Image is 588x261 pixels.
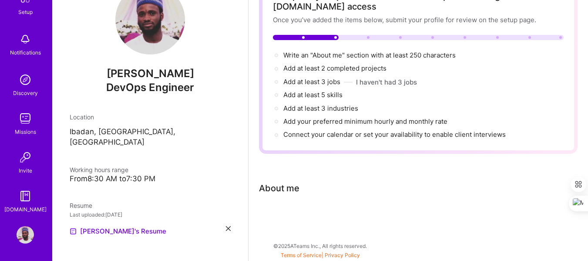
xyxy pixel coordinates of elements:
span: Add at least 2 completed projects [283,64,386,72]
div: About me [259,182,299,195]
div: Notifications [10,48,41,57]
div: [DOMAIN_NAME] [4,205,47,214]
div: Last uploaded: [DATE] [70,210,231,219]
div: Once you’ve added the items below, submit your profile for review on the setup page. [273,15,564,24]
img: teamwork [17,110,34,127]
span: Add at least 5 skills [283,91,343,99]
div: Invite [19,166,32,175]
span: Add your preferred minimum hourly and monthly rate [283,117,447,125]
button: I haven't had 3 jobs [356,78,417,87]
img: Resume [70,228,77,235]
i: icon Close [226,226,231,231]
span: Write an "About me" section with at least 250 characters [283,51,457,59]
span: DevOps Engineer [106,81,194,94]
div: Setup [18,7,33,17]
span: Connect your calendar or set your availability to enable client interviews [283,130,506,139]
img: User Avatar [17,226,34,244]
div: © 2025 ATeams Inc., All rights reserved. [52,235,588,257]
img: guide book [17,187,34,205]
img: Invite [17,149,34,166]
div: Missions [15,127,36,136]
span: Add at least 3 jobs [283,78,340,86]
span: [PERSON_NAME] [70,67,231,80]
a: Privacy Policy [325,252,360,258]
span: Working hours range [70,166,128,173]
img: bell [17,31,34,48]
span: Add at least 3 industries [283,104,358,112]
a: User Avatar [14,226,36,244]
span: | [281,252,360,258]
div: From 8:30 AM to 7:30 PM [70,174,231,183]
div: Discovery [13,88,38,98]
a: Terms of Service [281,252,322,258]
div: Location [70,112,231,122]
p: Ibadan, [GEOGRAPHIC_DATA], [GEOGRAPHIC_DATA] [70,127,231,148]
img: discovery [17,71,34,88]
a: [PERSON_NAME]'s Resume [70,226,166,237]
span: Resume [70,202,92,209]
